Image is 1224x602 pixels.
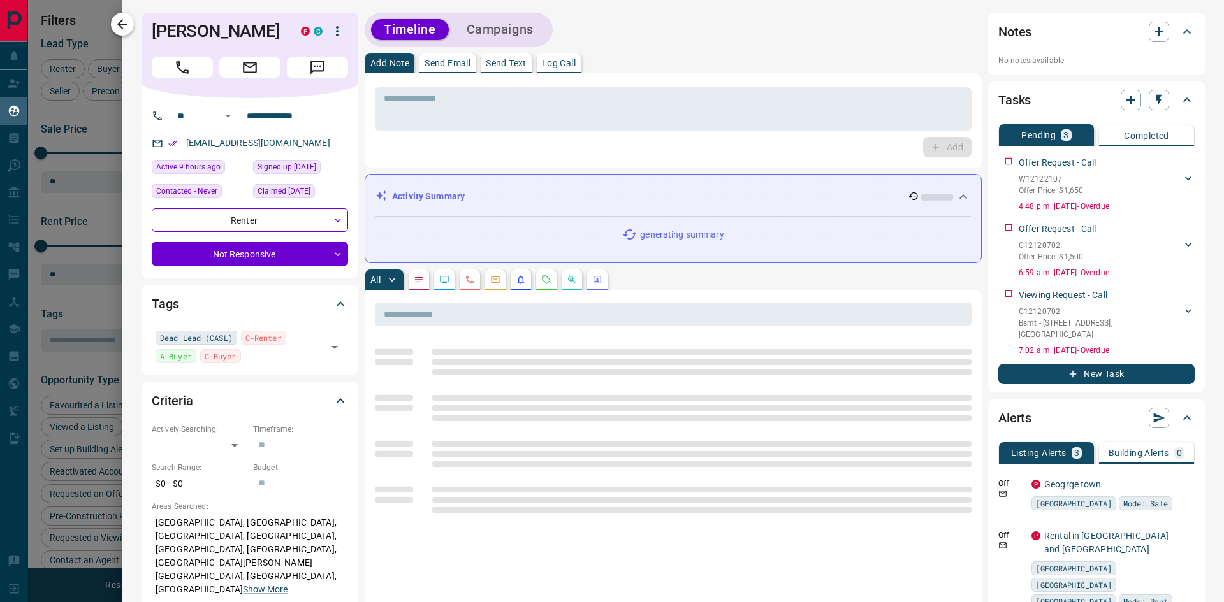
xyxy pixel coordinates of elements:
[414,275,424,285] svg: Notes
[490,275,500,285] svg: Emails
[998,541,1007,550] svg: Email
[152,424,247,435] p: Actively Searching:
[245,331,282,344] span: C-Renter
[516,275,526,285] svg: Listing Alerts
[465,275,475,285] svg: Calls
[152,294,178,314] h2: Tags
[326,338,344,356] button: Open
[219,57,280,78] span: Email
[1019,185,1083,196] p: Offer Price: $1,650
[1109,448,1169,457] p: Building Alerts
[1074,448,1079,457] p: 3
[205,350,237,362] span: C-Buyer
[152,385,348,416] div: Criteria
[1021,131,1056,140] p: Pending
[1019,289,1107,302] p: Viewing Request - Call
[998,90,1031,110] h2: Tasks
[314,27,323,36] div: condos.ca
[998,85,1195,115] div: Tasks
[1019,173,1083,185] p: W12122107
[160,331,233,344] span: Dead Lead (CASL)
[998,364,1195,384] button: New Task
[152,160,247,178] div: Sun Aug 17 2025
[425,59,470,68] p: Send Email
[1044,531,1169,554] a: Rental in [GEOGRAPHIC_DATA] and [GEOGRAPHIC_DATA]
[152,391,193,411] h2: Criteria
[221,108,236,124] button: Open
[152,208,348,232] div: Renter
[1031,531,1040,540] div: property.ca
[1019,171,1195,199] div: W12122107Offer Price: $1,650
[541,275,551,285] svg: Requests
[486,59,527,68] p: Send Text
[454,19,546,40] button: Campaigns
[1031,480,1040,489] div: property.ca
[1019,251,1083,262] p: Offer Price: $1,500
[998,489,1007,498] svg: Email
[1063,131,1068,140] p: 3
[1019,303,1195,343] div: C12120702Bsmt - [STREET_ADDRESS],[GEOGRAPHIC_DATA]
[1036,578,1112,591] span: [GEOGRAPHIC_DATA]
[253,160,348,178] div: Thu May 01 2025
[439,275,449,285] svg: Lead Browsing Activity
[370,275,381,284] p: All
[1011,448,1067,457] p: Listing Alerts
[253,424,348,435] p: Timeframe:
[1019,317,1182,340] p: Bsmt - [STREET_ADDRESS] , [GEOGRAPHIC_DATA]
[998,22,1031,42] h2: Notes
[1036,497,1112,510] span: [GEOGRAPHIC_DATA]
[1177,448,1182,457] p: 0
[253,184,348,202] div: Thu May 01 2025
[1019,222,1096,236] p: Offer Request - Call
[152,473,247,494] p: $0 - $0
[152,242,348,266] div: Not Responsive
[152,57,213,78] span: Call
[156,161,221,173] span: Active 9 hours ago
[1019,306,1182,317] p: C12120702
[998,17,1195,47] div: Notes
[542,59,576,68] p: Log Call
[998,55,1195,66] p: No notes available
[186,138,330,148] a: [EMAIL_ADDRESS][DOMAIN_NAME]
[243,583,288,596] button: Show More
[998,478,1024,489] p: Off
[998,403,1195,433] div: Alerts
[1019,237,1195,265] div: C12120702Offer Price: $1,500
[1019,345,1195,356] p: 7:02 a.m. [DATE] - Overdue
[152,462,247,473] p: Search Range:
[152,21,282,41] h1: [PERSON_NAME]
[375,185,971,208] div: Activity Summary
[1019,240,1083,251] p: C12120702
[258,185,310,197] span: Claimed [DATE]
[287,57,348,78] span: Message
[592,275,602,285] svg: Agent Actions
[168,139,177,148] svg: Email Verified
[301,27,310,36] div: property.ca
[1123,497,1168,510] span: Mode: Sale
[998,408,1031,428] h2: Alerts
[1019,201,1195,212] p: 4:48 p.m. [DATE] - Overdue
[1019,156,1096,169] p: Offer Request - Call
[253,462,348,473] p: Budget:
[1124,131,1169,140] p: Completed
[392,190,465,203] p: Activity Summary
[998,529,1024,541] p: Off
[152,501,348,512] p: Areas Searched:
[567,275,577,285] svg: Opportunities
[371,19,449,40] button: Timeline
[1044,479,1102,489] a: Geogrge town
[640,228,724,241] p: generating summary
[258,161,316,173] span: Signed up [DATE]
[1036,562,1112,575] span: [GEOGRAPHIC_DATA]
[160,350,192,362] span: A-Buyer
[156,185,217,197] span: Contacted - Never
[152,289,348,319] div: Tags
[370,59,409,68] p: Add Note
[152,512,348,600] p: [GEOGRAPHIC_DATA], [GEOGRAPHIC_DATA], [GEOGRAPHIC_DATA], [GEOGRAPHIC_DATA], [GEOGRAPHIC_DATA], [G...
[1019,267,1195,278] p: 6:59 a.m. [DATE] - Overdue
